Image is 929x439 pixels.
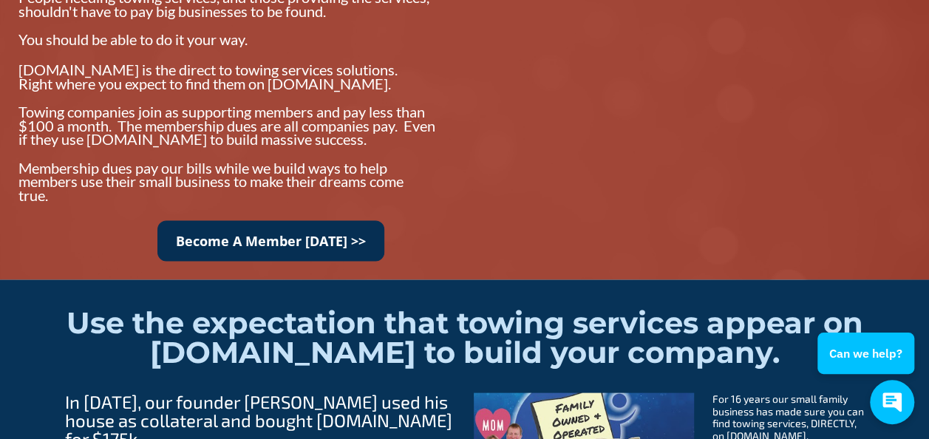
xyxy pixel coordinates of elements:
iframe: Conversations [806,292,929,439]
span: Membership dues pay our bills while we build ways to help members use their small business to mak... [18,158,406,203]
span: Use the expectation that towing services appear on [DOMAIN_NAME] to build your company. [67,304,871,370]
span: [DOMAIN_NAME] is the direct to towing services solutions. Right where you expect to find them on ... [18,60,404,92]
span: Towing companies join as supporting members and pay less than $100 a month. The membership dues a... [18,102,438,147]
a: Become A Member [DATE] >> [157,220,384,261]
span: You should be able to do it your way. [18,30,248,48]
